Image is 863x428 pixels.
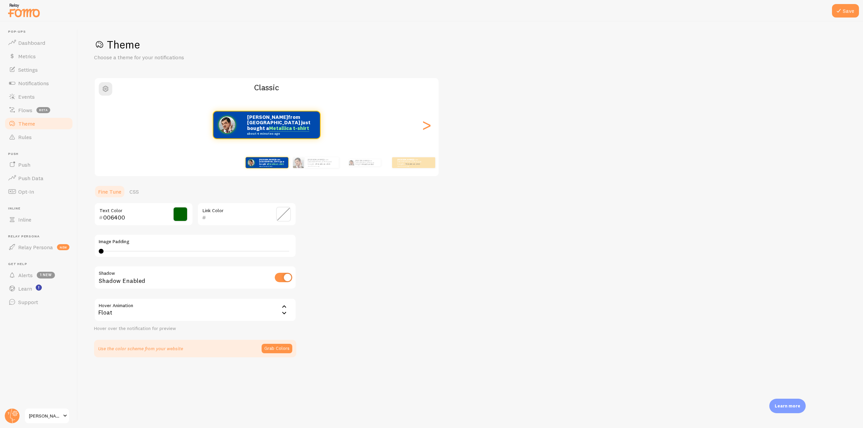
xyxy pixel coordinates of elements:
p: from [GEOGRAPHIC_DATA] just bought a [308,158,336,167]
a: Settings [4,63,73,76]
a: Learn [4,282,73,295]
img: fomo-relay-logo-orange.svg [7,2,41,19]
span: Metrics [18,53,36,60]
strong: [PERSON_NAME] [355,160,369,162]
img: Fomo [218,116,236,134]
div: Float [94,298,296,322]
h2: Classic [95,82,439,93]
span: Theme [18,120,35,127]
strong: [PERSON_NAME] [308,158,324,161]
img: Fomo [247,159,255,166]
p: from [GEOGRAPHIC_DATA] just bought a [259,158,285,167]
button: Grab Colors [262,344,292,353]
span: Rules [18,134,32,140]
svg: <p>Watch New Feature Tutorials!</p> [36,285,42,291]
span: Opt-In [18,188,34,195]
span: [PERSON_NAME]-test-store [29,412,61,420]
span: new [57,244,69,250]
span: beta [36,107,50,113]
p: from [GEOGRAPHIC_DATA] just bought a [355,159,378,166]
small: about 4 minutes ago [259,165,285,167]
img: Fomo [349,160,354,165]
span: Alerts [18,272,33,278]
a: Notifications [4,76,73,90]
span: Push [18,161,30,168]
a: [PERSON_NAME]-test-store [24,408,70,424]
div: Hover over the notification for preview [94,326,296,332]
a: Metallica t-shirt [316,163,330,165]
a: Support [4,295,73,309]
a: Dashboard [4,36,73,50]
a: Metallica t-shirt [362,163,374,165]
span: Flows [18,107,32,113]
a: Push Data [4,171,73,185]
span: Get Help [8,262,73,266]
span: Inline [8,206,73,211]
span: Push Data [18,175,43,182]
a: Events [4,90,73,103]
span: Support [18,299,38,305]
a: Metallica t-shirt [268,163,284,165]
strong: [PERSON_NAME] [397,158,414,161]
a: Theme [4,117,73,130]
span: Push [8,152,73,156]
span: Notifications [18,80,49,87]
div: Next slide [422,101,430,149]
p: Choose a theme for your notifications [94,54,256,61]
small: about 4 minutes ago [397,165,424,167]
span: Inline [18,216,31,223]
span: Relay Persona [18,244,53,251]
strong: [PERSON_NAME] [247,114,288,120]
span: Dashboard [18,39,45,46]
a: Flows beta [4,103,73,117]
p: from [GEOGRAPHIC_DATA] just bought a [247,114,313,135]
span: Learn [18,285,32,292]
div: Learn more [769,399,806,413]
a: Inline [4,213,73,226]
span: 1 new [37,272,55,278]
span: Pop-ups [8,30,73,34]
a: Opt-In [4,185,73,198]
a: Metrics [4,50,73,63]
p: Learn more [775,403,800,409]
a: Metallica t-shirt [269,125,309,132]
a: Push [4,158,73,171]
strong: [PERSON_NAME] [259,158,275,161]
small: about 4 minutes ago [308,165,335,167]
span: Relay Persona [8,234,73,239]
label: Image Padding [99,239,292,245]
a: CSS [125,185,143,198]
h1: Theme [94,38,847,52]
img: Fomo [293,157,304,168]
a: Fine Tune [94,185,125,198]
a: Rules [4,130,73,144]
p: from [GEOGRAPHIC_DATA] just bought a [397,158,424,167]
a: Alerts 1 new [4,268,73,282]
a: Relay Persona new [4,240,73,254]
p: Use the color scheme from your website [98,345,183,352]
a: Metallica t-shirt [406,163,420,165]
span: Settings [18,66,38,73]
span: Events [18,93,35,100]
small: about 4 minutes ago [247,132,311,135]
div: Shadow Enabled [94,266,296,290]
